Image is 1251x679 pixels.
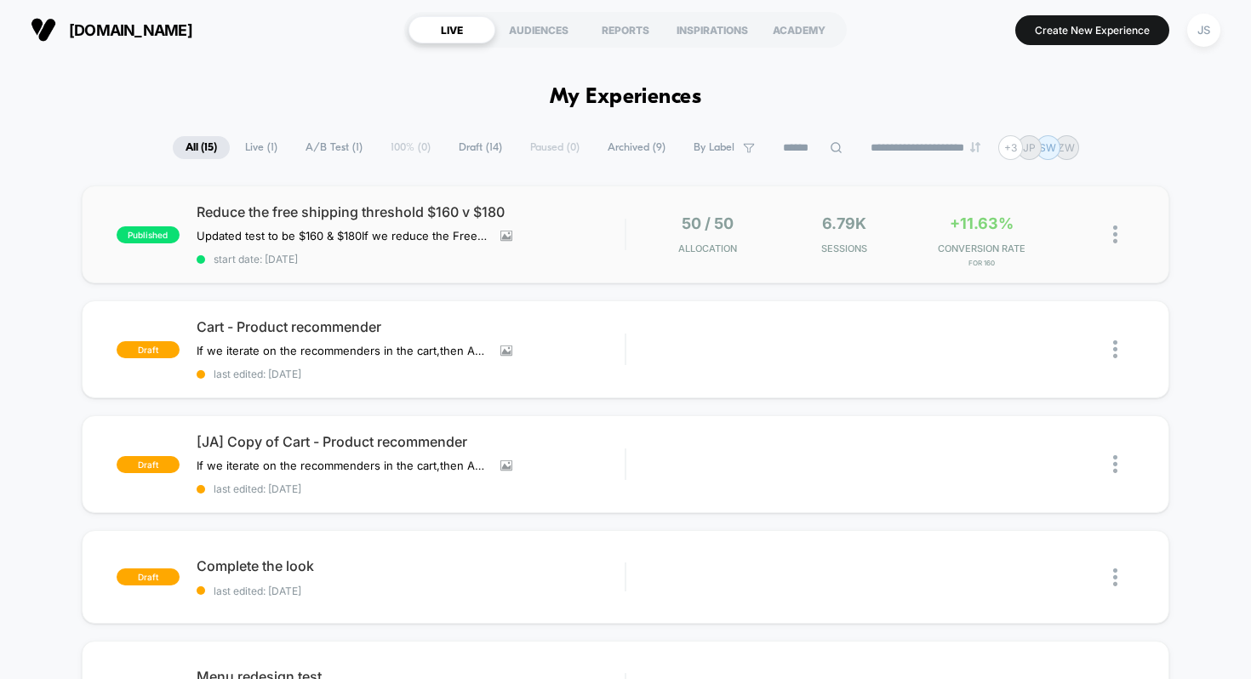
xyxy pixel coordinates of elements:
span: Updated test to be $160 & $180If we reduce the Free Shipping threshold to $150,$160 & $180,then c... [197,229,488,242]
div: JS [1187,14,1220,47]
button: JS [1182,13,1225,48]
span: If we iterate on the recommenders in the cart,then AOV will increase,because personalisation in t... [197,459,488,472]
span: CONVERSION RATE [917,242,1046,254]
span: Draft ( 14 ) [446,136,515,159]
span: Live ( 1 ) [232,136,290,159]
p: SW [1039,141,1056,154]
div: REPORTS [582,16,669,43]
p: JP [1023,141,1036,154]
span: By Label [694,141,734,154]
span: Archived ( 9 ) [595,136,678,159]
span: last edited: [DATE] [197,482,625,495]
span: All ( 15 ) [173,136,230,159]
span: draft [117,456,180,473]
span: Reduce the free shipping threshold $160 v $180 [197,203,625,220]
span: draft [117,568,180,585]
h1: My Experiences [550,85,702,110]
span: draft [117,341,180,358]
button: Create New Experience [1015,15,1169,45]
span: 6.79k [822,214,866,232]
span: last edited: [DATE] [197,585,625,597]
span: start date: [DATE] [197,253,625,265]
span: If we iterate on the recommenders in the cart,then AOV will increase,because personalisation in t... [197,344,488,357]
img: Visually logo [31,17,56,43]
span: Cart - Product recommender [197,318,625,335]
img: close [1113,225,1117,243]
div: ACADEMY [756,16,843,43]
span: 50 / 50 [682,214,734,232]
span: for 160 [917,259,1046,267]
div: AUDIENCES [495,16,582,43]
div: LIVE [408,16,495,43]
span: last edited: [DATE] [197,368,625,380]
img: close [1113,340,1117,358]
span: [DOMAIN_NAME] [69,21,192,39]
span: [JA] Copy of Cart - Product recommender [197,433,625,450]
span: +11.63% [950,214,1014,232]
span: Sessions [780,242,909,254]
span: published [117,226,180,243]
img: close [1113,568,1117,586]
img: close [1113,455,1117,473]
span: Allocation [678,242,737,254]
button: [DOMAIN_NAME] [26,16,197,43]
img: end [970,142,980,152]
div: + 3 [998,135,1023,160]
span: A/B Test ( 1 ) [293,136,375,159]
span: Complete the look [197,557,625,574]
div: INSPIRATIONS [669,16,756,43]
p: ZW [1058,141,1075,154]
